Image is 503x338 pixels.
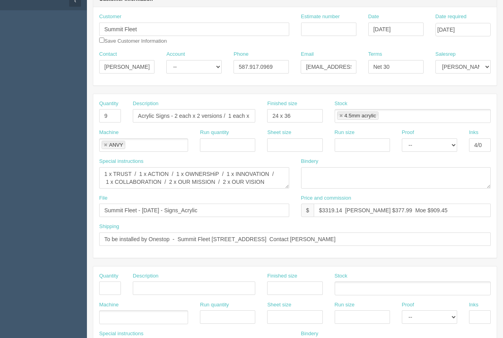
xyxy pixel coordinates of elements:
label: Bindery [301,158,318,165]
label: Email [301,51,314,58]
label: Inks [469,301,479,309]
label: Inks [469,129,479,136]
div: $ [301,204,314,217]
label: Machine [99,129,119,136]
label: Date [368,13,379,21]
label: Run quantity [200,301,229,309]
label: File [99,194,107,202]
label: Estimate number [301,13,340,21]
div: 4.5mm acrylic [345,113,376,118]
label: Sheet size [267,301,291,309]
label: Description [133,272,158,280]
label: Proof [402,129,414,136]
label: Date required [435,13,467,21]
label: Finished size [267,272,297,280]
div: Save Customer Information [99,13,289,45]
label: Sheet size [267,129,291,136]
label: Quantity [99,272,118,280]
label: Salesrep [435,51,456,58]
label: Customer [99,13,121,21]
label: Stock [335,100,348,108]
label: Description [133,100,158,108]
label: Special instructions [99,158,143,165]
label: Stock [335,272,348,280]
label: Account [166,51,185,58]
label: Price and commission [301,194,351,202]
input: Enter customer name [99,23,289,36]
label: Run size [335,301,355,309]
label: Special instructions [99,330,143,338]
label: Run quantity [200,129,229,136]
label: Run size [335,129,355,136]
label: Quantity [99,100,118,108]
label: Finished size [267,100,297,108]
label: Shipping [99,223,119,230]
label: Machine [99,301,119,309]
label: Contact [99,51,117,58]
label: Bindery [301,330,318,338]
label: Terms [368,51,382,58]
div: ANVY [109,142,123,147]
label: Phone [234,51,249,58]
label: Proof [402,301,414,309]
